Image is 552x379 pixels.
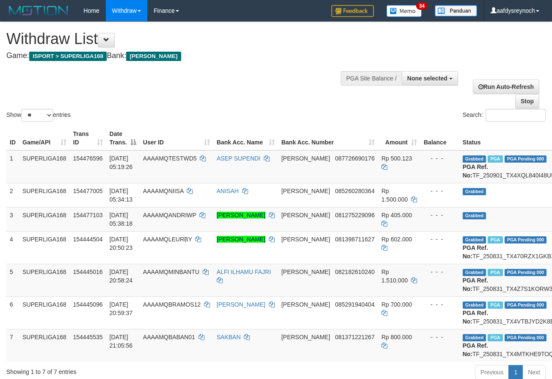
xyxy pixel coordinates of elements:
[463,342,488,357] b: PGA Ref. No:
[381,236,412,243] span: Rp 602.000
[335,268,375,275] span: Copy 082182610240 to clipboard
[505,302,547,309] span: PGA Pending
[70,126,106,150] th: Trans ID: activate to sort column ascending
[463,188,486,195] span: Grabbed
[463,212,486,219] span: Grabbed
[341,71,402,86] div: PGA Site Balance /
[6,207,19,231] td: 3
[435,5,477,17] img: panduan.png
[463,244,488,260] b: PGA Ref. No:
[6,52,359,60] h4: Game: Bank:
[6,126,19,150] th: ID
[73,212,103,219] span: 154477103
[424,211,456,219] div: - - -
[335,236,375,243] span: Copy 081398711627 to clipboard
[381,155,412,162] span: Rp 500.123
[424,268,456,276] div: - - -
[143,268,199,275] span: AAAAMQMINBANTU
[381,301,412,308] span: Rp 700.000
[282,188,330,194] span: [PERSON_NAME]
[73,236,103,243] span: 154444504
[6,364,224,376] div: Showing 1 to 7 of 7 entries
[463,334,486,341] span: Grabbed
[331,5,374,17] img: Feedback.jpg
[335,188,375,194] span: Copy 085260280364 to clipboard
[19,329,70,362] td: SUPERLIGA168
[486,109,546,122] input: Search:
[143,334,195,340] span: AAAAMQBABAN01
[6,150,19,183] td: 1
[217,188,239,194] a: ANISAH
[463,310,488,325] b: PGA Ref. No:
[19,207,70,231] td: SUPERLIGA168
[335,301,375,308] span: Copy 085291940404 to clipboard
[110,334,133,349] span: [DATE] 21:05:56
[488,269,502,276] span: Marked by aafheankoy
[143,188,184,194] span: AAAAMQNIISA
[213,126,278,150] th: Bank Acc. Name: activate to sort column ascending
[6,296,19,329] td: 6
[424,187,456,195] div: - - -
[463,109,546,122] label: Search:
[463,277,488,292] b: PGA Ref. No:
[407,75,447,82] span: None selected
[424,300,456,309] div: - - -
[217,236,265,243] a: [PERSON_NAME]
[488,155,502,163] span: Marked by aafmaleo
[505,334,547,341] span: PGA Pending
[424,154,456,163] div: - - -
[473,80,539,94] a: Run Auto-Refresh
[515,94,539,108] a: Stop
[424,235,456,243] div: - - -
[19,183,70,207] td: SUPERLIGA168
[282,155,330,162] span: [PERSON_NAME]
[335,334,375,340] span: Copy 081371221267 to clipboard
[463,269,486,276] span: Grabbed
[143,212,196,219] span: AAAAMQANDRIWP
[402,71,458,86] button: None selected
[217,268,271,275] a: ALFI ILHAMU FAJRI
[110,268,133,284] span: [DATE] 20:58:24
[19,296,70,329] td: SUPERLIGA168
[6,329,19,362] td: 7
[143,301,201,308] span: AAAAMQBRAMOS12
[335,212,375,219] span: Copy 081275229096 to clipboard
[505,236,547,243] span: PGA Pending
[110,301,133,316] span: [DATE] 20:59:37
[463,236,486,243] span: Grabbed
[143,155,197,162] span: AAAAMQTESTWD5
[416,2,428,10] span: 34
[73,301,103,308] span: 154445096
[335,155,375,162] span: Copy 087726690176 to clipboard
[488,236,502,243] span: Marked by aafounsreynich
[6,109,71,122] label: Show entries
[6,30,359,47] h1: Withdraw List
[282,212,330,219] span: [PERSON_NAME]
[110,188,133,203] span: [DATE] 05:34:13
[19,150,70,183] td: SUPERLIGA168
[73,155,103,162] span: 154476596
[110,236,133,251] span: [DATE] 20:50:23
[19,126,70,150] th: Game/API: activate to sort column ascending
[19,264,70,296] td: SUPERLIGA168
[73,188,103,194] span: 154477005
[505,269,547,276] span: PGA Pending
[21,109,53,122] select: Showentries
[6,231,19,264] td: 4
[282,334,330,340] span: [PERSON_NAME]
[505,155,547,163] span: PGA Pending
[217,155,260,162] a: ASEP SUPENDI
[73,334,103,340] span: 154445535
[386,5,422,17] img: Button%20Memo.svg
[381,212,412,219] span: Rp 405.000
[126,52,181,61] span: [PERSON_NAME]
[6,183,19,207] td: 2
[6,4,71,17] img: MOTION_logo.png
[106,126,140,150] th: Date Trans.: activate to sort column descending
[463,155,486,163] span: Grabbed
[73,268,103,275] span: 154445016
[282,236,330,243] span: [PERSON_NAME]
[463,163,488,179] b: PGA Ref. No:
[140,126,213,150] th: User ID: activate to sort column ascending
[463,302,486,309] span: Grabbed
